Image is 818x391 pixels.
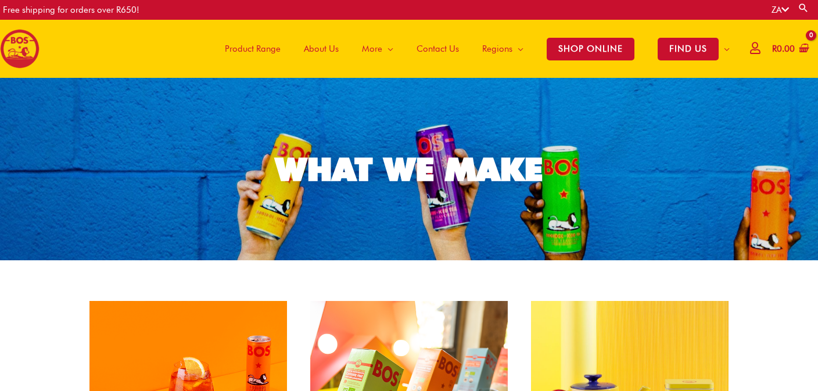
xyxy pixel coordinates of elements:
div: WHAT WE MAKE [275,153,543,185]
a: Contact Us [405,20,471,78]
span: About Us [304,31,339,66]
a: Regions [471,20,535,78]
span: Product Range [225,31,281,66]
span: Regions [482,31,512,66]
span: SHOP ONLINE [547,38,634,60]
a: View Shopping Cart, empty [770,36,809,62]
a: More [350,20,405,78]
a: About Us [292,20,350,78]
a: Product Range [213,20,292,78]
span: FIND US [658,38,719,60]
a: Search button [798,2,809,13]
a: SHOP ONLINE [535,20,646,78]
span: Contact Us [417,31,459,66]
a: ZA [772,5,789,15]
span: More [362,31,382,66]
span: R [772,44,777,54]
nav: Site Navigation [204,20,741,78]
bdi: 0.00 [772,44,795,54]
